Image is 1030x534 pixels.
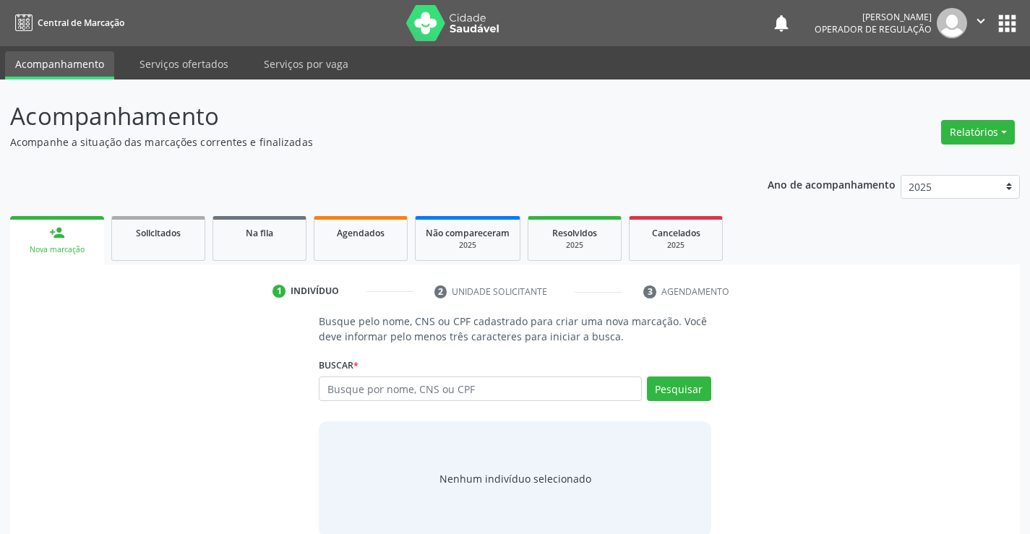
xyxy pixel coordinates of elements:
[815,23,932,35] span: Operador de regulação
[5,51,114,79] a: Acompanhamento
[319,376,641,401] input: Busque por nome, CNS ou CPF
[771,13,791,33] button: notifications
[10,11,124,35] a: Central de Marcação
[652,227,700,239] span: Cancelados
[129,51,239,77] a: Serviços ofertados
[538,240,611,251] div: 2025
[426,240,510,251] div: 2025
[937,8,967,38] img: img
[10,98,717,134] p: Acompanhamento
[246,227,273,239] span: Na fila
[552,227,597,239] span: Resolvidos
[291,285,339,298] div: Indivíduo
[426,227,510,239] span: Não compareceram
[815,11,932,23] div: [PERSON_NAME]
[319,314,711,344] p: Busque pelo nome, CNS ou CPF cadastrado para criar uma nova marcação. Você deve informar pelo men...
[319,354,359,376] label: Buscar
[337,227,385,239] span: Agendados
[49,225,65,241] div: person_add
[10,134,717,150] p: Acompanhe a situação das marcações correntes e finalizadas
[254,51,359,77] a: Serviços por vaga
[647,376,711,401] button: Pesquisar
[941,120,1015,145] button: Relatórios
[768,175,896,193] p: Ano de acompanhamento
[20,244,94,255] div: Nova marcação
[439,471,591,486] div: Nenhum indivíduo selecionado
[995,11,1020,36] button: apps
[38,17,124,29] span: Central de Marcação
[272,285,286,298] div: 1
[973,13,989,29] i: 
[640,240,712,251] div: 2025
[136,227,181,239] span: Solicitados
[967,8,995,38] button: 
